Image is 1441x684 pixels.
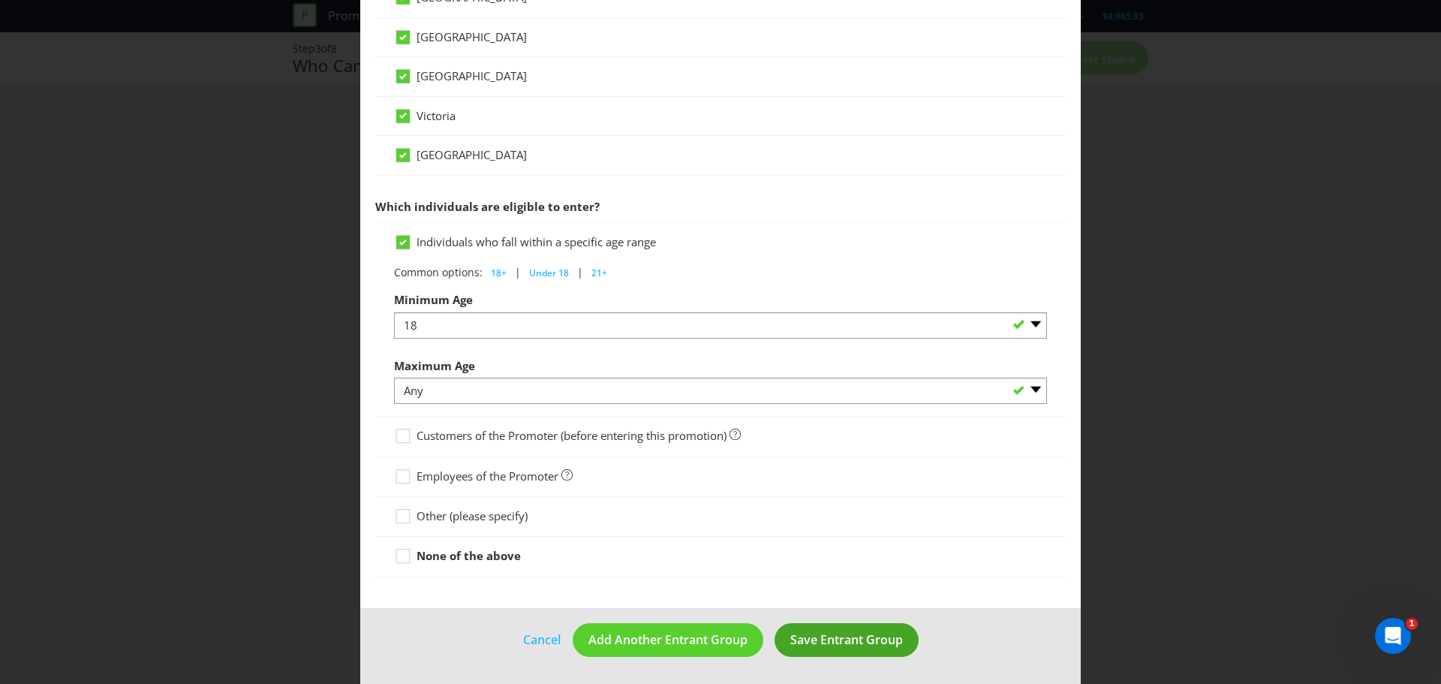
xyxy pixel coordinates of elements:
span: 1 [1406,618,1418,630]
span: Common options: [394,265,483,279]
strong: None of the above [417,548,521,563]
button: Under 18 [521,262,577,285]
span: Under 18 [529,267,569,279]
span: 18+ [491,267,507,279]
span: Add Another Entrant Group [588,631,748,648]
button: 18+ [483,262,515,285]
span: Maximum Age [394,358,475,373]
span: Individuals who fall within a specific age range [417,234,656,249]
span: 21+ [591,267,607,279]
span: | [515,265,521,279]
button: Add Another Entrant Group [573,623,763,657]
span: Employees of the Promoter [417,469,558,484]
span: [GEOGRAPHIC_DATA] [417,29,527,44]
span: Minimum Age [394,292,473,307]
span: | [577,265,583,279]
span: Other (please specify) [417,508,528,523]
button: 21+ [583,262,615,285]
span: Customers of the Promoter (before entering this promotion) [417,428,727,443]
span: Victoria [417,108,456,123]
span: Which individuals are eligible to enter? [375,199,600,214]
span: [GEOGRAPHIC_DATA] [417,68,527,83]
button: Save Entrant Group [775,623,919,657]
span: Save Entrant Group [790,631,903,648]
span: [GEOGRAPHIC_DATA] [417,147,527,162]
a: Cancel [522,631,561,649]
iframe: Intercom live chat [1375,618,1411,654]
